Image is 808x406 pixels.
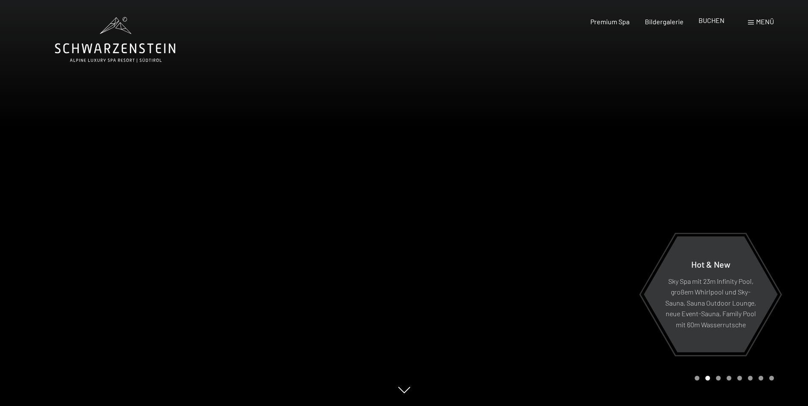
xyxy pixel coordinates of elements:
a: Premium Spa [590,17,630,26]
div: Carousel Page 8 [769,376,774,380]
a: Hot & New Sky Spa mit 23m Infinity Pool, großem Whirlpool und Sky-Sauna, Sauna Outdoor Lounge, ne... [643,236,778,353]
a: Bildergalerie [645,17,684,26]
div: Carousel Page 4 [727,376,731,380]
div: Carousel Page 6 [748,376,753,380]
div: Carousel Pagination [692,376,774,380]
div: Carousel Page 7 [759,376,763,380]
span: Hot & New [691,259,730,269]
span: Menü [756,17,774,26]
div: Carousel Page 3 [716,376,721,380]
div: Carousel Page 1 [695,376,699,380]
p: Sky Spa mit 23m Infinity Pool, großem Whirlpool und Sky-Sauna, Sauna Outdoor Lounge, neue Event-S... [664,275,757,330]
a: BUCHEN [699,16,725,24]
div: Carousel Page 2 (Current Slide) [705,376,710,380]
div: Carousel Page 5 [737,376,742,380]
